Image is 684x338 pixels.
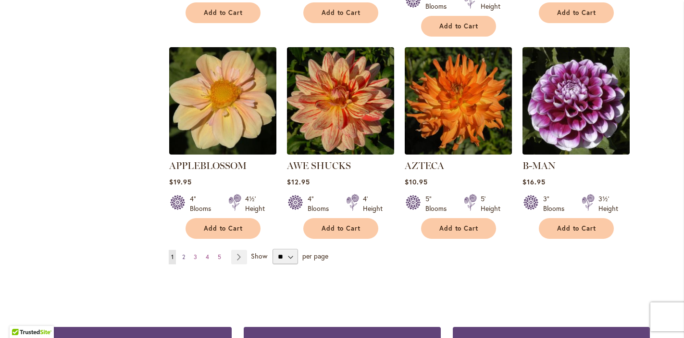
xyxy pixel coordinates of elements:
button: Add to Cart [186,2,261,23]
span: $16.95 [522,177,546,186]
div: 5' Height [481,194,500,213]
div: 3½' Height [598,194,618,213]
span: Add to Cart [439,224,479,233]
img: B-MAN [522,47,630,155]
span: $12.95 [287,177,310,186]
button: Add to Cart [303,2,378,23]
button: Add to Cart [186,218,261,239]
span: 2 [182,253,185,260]
img: AWE SHUCKS [287,47,394,155]
span: Show [251,251,267,260]
iframe: Launch Accessibility Center [7,304,34,331]
div: 4½' Height [245,194,265,213]
img: AZTECA [405,47,512,155]
span: $10.95 [405,177,428,186]
a: B-MAN [522,160,556,171]
div: 4' Height [363,194,383,213]
span: 5 [218,253,221,260]
button: Add to Cart [539,2,614,23]
a: AZTECA [405,160,444,171]
a: 3 [191,250,199,264]
div: 4" Blooms [308,194,335,213]
a: 5 [215,250,224,264]
button: Add to Cart [421,16,496,37]
a: AZTECA [405,147,512,156]
a: AWE SHUCKS [287,147,394,156]
button: Add to Cart [421,218,496,239]
div: 5" Blooms [425,194,452,213]
span: Add to Cart [322,9,361,17]
a: 4 [203,250,211,264]
a: APPLEBLOSSOM [169,147,276,156]
div: 3" Blooms [543,194,570,213]
a: B-MAN [522,147,630,156]
span: Add to Cart [204,224,243,233]
span: $19.95 [169,177,192,186]
a: AWE SHUCKS [287,160,351,171]
a: APPLEBLOSSOM [169,160,247,171]
span: Add to Cart [439,22,479,30]
span: Add to Cart [557,224,597,233]
img: APPLEBLOSSOM [169,47,276,155]
div: 4" Blooms [190,194,217,213]
span: Add to Cart [322,224,361,233]
span: Add to Cart [204,9,243,17]
button: Add to Cart [539,218,614,239]
a: 2 [180,250,187,264]
button: Add to Cart [303,218,378,239]
span: 1 [171,253,174,260]
span: 4 [206,253,209,260]
span: 3 [194,253,197,260]
span: Add to Cart [557,9,597,17]
span: per page [302,251,328,260]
